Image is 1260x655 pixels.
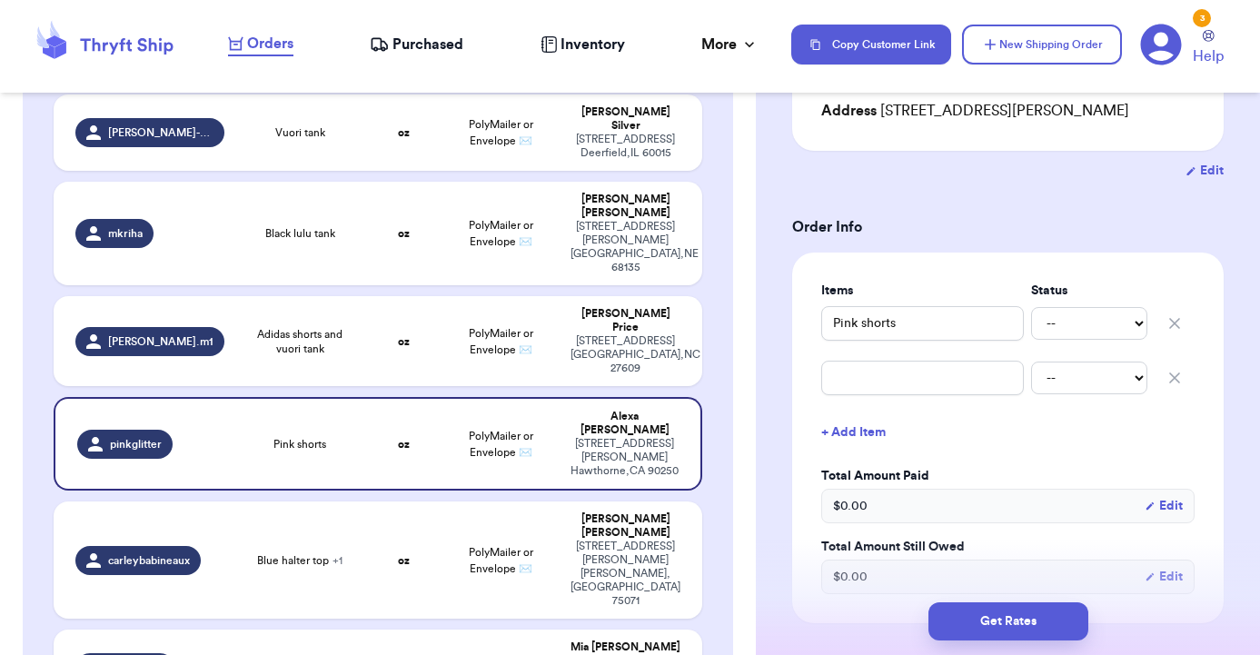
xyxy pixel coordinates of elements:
[398,336,410,347] strong: oz
[398,555,410,566] strong: oz
[108,125,213,140] span: [PERSON_NAME]-silver-6
[561,34,625,55] span: Inventory
[370,34,463,55] a: Purchased
[1145,497,1183,515] button: Edit
[821,104,877,118] span: Address
[570,512,680,540] div: [PERSON_NAME] [PERSON_NAME]
[570,307,680,334] div: [PERSON_NAME] Price
[1140,24,1182,65] a: 3
[398,228,410,239] strong: oz
[398,127,410,138] strong: oz
[247,33,293,55] span: Orders
[570,220,680,274] div: [STREET_ADDRESS][PERSON_NAME] [GEOGRAPHIC_DATA] , NE 68135
[398,439,410,450] strong: oz
[110,437,162,452] span: pinkglitter
[962,25,1122,65] button: New Shipping Order
[257,553,342,568] span: Blue halter top
[1145,568,1183,586] button: Edit
[275,125,325,140] span: Vuori tank
[821,100,1195,122] div: [STREET_ADDRESS][PERSON_NAME]
[273,437,326,452] span: Pink shorts
[1186,162,1224,180] button: Edit
[265,226,335,241] span: Black lulu tank
[469,119,533,146] span: PolyMailer or Envelope ✉️
[570,105,680,133] div: [PERSON_NAME] Silver
[570,640,680,654] div: Mia [PERSON_NAME]
[108,553,190,568] span: carleybabineaux
[570,334,680,375] div: [STREET_ADDRESS] [GEOGRAPHIC_DATA] , NC 27609
[792,216,1224,238] h3: Order Info
[332,555,342,566] span: + 1
[570,437,679,478] div: [STREET_ADDRESS][PERSON_NAME] Hawthorne , CA 90250
[469,328,533,355] span: PolyMailer or Envelope ✉️
[833,568,868,586] span: $ 0.00
[392,34,463,55] span: Purchased
[469,431,533,458] span: PolyMailer or Envelope ✉️
[821,467,1195,485] label: Total Amount Paid
[1193,30,1224,67] a: Help
[701,34,759,55] div: More
[570,133,680,160] div: [STREET_ADDRESS] Deerfield , IL 60015
[833,497,868,515] span: $ 0.00
[791,25,951,65] button: Copy Customer Link
[246,327,354,356] span: Adidas shorts and vuori tank
[1193,9,1211,27] div: 3
[469,547,533,574] span: PolyMailer or Envelope ✉️
[469,220,533,247] span: PolyMailer or Envelope ✉️
[228,33,293,56] a: Orders
[821,538,1195,556] label: Total Amount Still Owed
[1193,45,1224,67] span: Help
[108,226,143,241] span: mkriha
[814,412,1202,452] button: + Add Item
[570,193,680,220] div: [PERSON_NAME] [PERSON_NAME]
[541,34,625,55] a: Inventory
[570,410,679,437] div: Alexa [PERSON_NAME]
[821,282,1024,300] label: Items
[570,540,680,608] div: [STREET_ADDRESS][PERSON_NAME] [PERSON_NAME] , [GEOGRAPHIC_DATA] 75071
[108,334,213,349] span: [PERSON_NAME].m1
[928,602,1088,640] button: Get Rates
[1031,282,1147,300] label: Status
